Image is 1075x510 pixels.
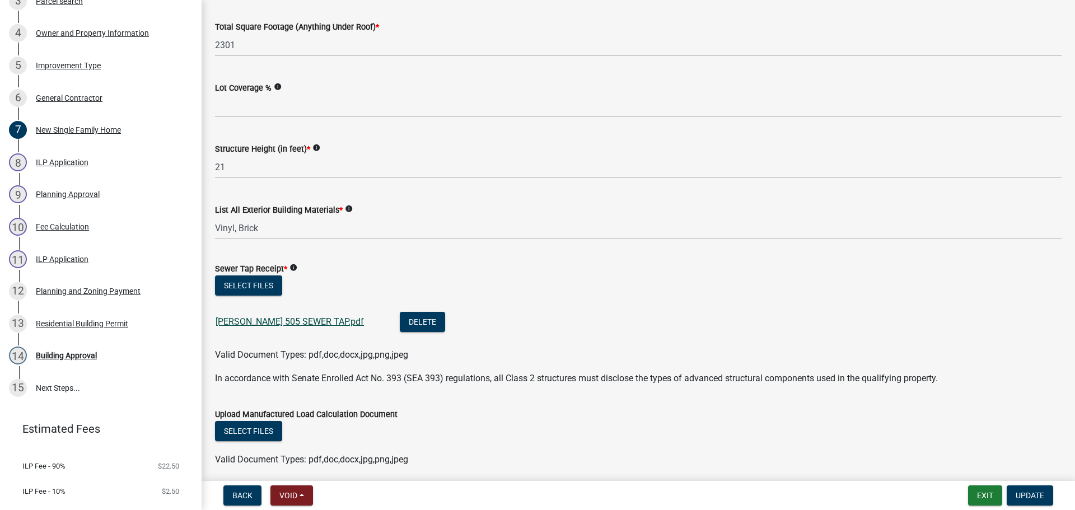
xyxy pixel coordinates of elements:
[216,316,364,327] a: [PERSON_NAME] 505 SEWER TAP.pdf
[9,250,27,268] div: 11
[9,121,27,139] div: 7
[36,126,121,134] div: New Single Family Home
[223,485,261,506] button: Back
[215,146,310,153] label: Structure Height (in feet)
[1016,491,1044,500] span: Update
[36,158,88,166] div: ILP Application
[270,485,313,506] button: Void
[289,264,297,272] i: info
[9,57,27,74] div: 5
[9,315,27,333] div: 13
[345,205,353,213] i: info
[279,491,297,500] span: Void
[400,317,445,328] wm-modal-confirm: Delete Document
[9,418,184,440] a: Estimated Fees
[36,352,97,359] div: Building Approval
[1007,485,1053,506] button: Update
[968,485,1002,506] button: Exit
[215,454,408,465] span: Valid Document Types: pdf,doc,docx,jpg,png,jpeg
[9,185,27,203] div: 9
[36,29,149,37] div: Owner and Property Information
[9,282,27,300] div: 12
[36,94,102,102] div: General Contractor
[36,190,100,198] div: Planning Approval
[22,488,66,495] span: ILP Fee - 10%
[215,275,282,296] button: Select files
[9,89,27,107] div: 6
[36,62,101,69] div: Improvement Type
[232,491,253,500] span: Back
[9,24,27,42] div: 4
[36,320,128,327] div: Residential Building Permit
[215,411,398,419] label: Upload Manufactured Load Calculation Document
[215,24,379,31] label: Total Square Footage (Anything Under Roof)
[215,207,343,214] label: List All Exterior Building Materials
[36,255,88,263] div: ILP Application
[215,421,282,441] button: Select files
[215,349,408,360] span: Valid Document Types: pdf,doc,docx,jpg,png,jpeg
[215,372,1062,385] p: In accordance with Senate Enrolled Act No. 393 (SEA 393) regulations, all Class 2 structures must...
[22,462,66,470] span: ILP Fee - 90%
[36,223,89,231] div: Fee Calculation
[9,347,27,364] div: 14
[158,462,179,470] span: $22.50
[9,153,27,171] div: 8
[162,488,179,495] span: $2.50
[400,312,445,332] button: Delete
[9,379,27,397] div: 15
[36,287,141,295] div: Planning and Zoning Payment
[274,83,282,91] i: info
[9,218,27,236] div: 10
[215,85,272,92] label: Lot Coverage %
[215,265,287,273] label: Sewer Tap Receipt
[312,144,320,152] i: info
